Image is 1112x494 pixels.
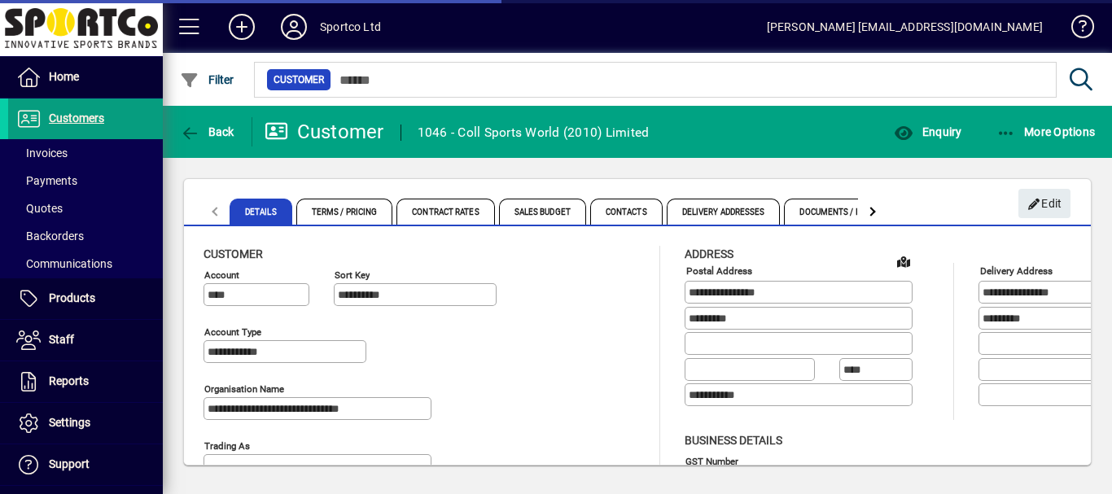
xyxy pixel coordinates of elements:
a: Quotes [8,195,163,222]
span: Terms / Pricing [296,199,393,225]
span: Business details [685,434,782,447]
span: Quotes [16,202,63,215]
a: Backorders [8,222,163,250]
a: Support [8,444,163,485]
span: Staff [49,333,74,346]
mat-label: GST Number [685,455,738,466]
span: Customer [274,72,324,88]
span: Customers [49,111,104,125]
span: Customer [204,247,263,260]
a: Home [8,57,163,98]
span: Sales Budget [499,199,586,225]
a: Payments [8,167,163,195]
span: More Options [996,125,1096,138]
a: Knowledge Base [1059,3,1092,56]
span: Settings [49,416,90,429]
mat-label: Account Type [204,326,261,338]
a: Invoices [8,139,163,167]
span: Backorders [16,230,84,243]
a: Communications [8,250,163,278]
mat-label: Sort key [335,269,370,281]
button: Back [176,117,239,146]
a: Staff [8,320,163,361]
span: Invoices [16,146,68,160]
span: Documents / Images [784,199,901,225]
button: More Options [992,117,1100,146]
mat-label: Account [204,269,239,281]
span: Home [49,70,79,83]
span: Products [49,291,95,304]
span: Payments [16,174,77,187]
button: Profile [268,12,320,42]
button: Filter [176,65,239,94]
mat-label: Trading as [204,440,250,452]
span: Enquiry [894,125,961,138]
div: 1046 - Coll Sports World (2010) Limited [418,120,650,146]
app-page-header-button: Back [163,117,252,146]
span: Filter [180,73,234,86]
a: Products [8,278,163,319]
span: Edit [1027,190,1062,217]
mat-label: Organisation name [204,383,284,395]
div: Sportco Ltd [320,14,381,40]
button: Enquiry [890,117,965,146]
div: Customer [265,119,384,145]
button: Add [216,12,268,42]
span: Back [180,125,234,138]
span: Delivery Addresses [667,199,781,225]
div: [PERSON_NAME] [EMAIL_ADDRESS][DOMAIN_NAME] [767,14,1043,40]
span: Support [49,457,90,470]
span: Communications [16,257,112,270]
span: Contract Rates [396,199,494,225]
span: Contacts [590,199,663,225]
a: View on map [891,248,917,274]
span: Address [685,247,733,260]
span: Reports [49,374,89,387]
a: Reports [8,361,163,402]
button: Edit [1018,189,1070,218]
a: Settings [8,403,163,444]
span: Details [230,199,292,225]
